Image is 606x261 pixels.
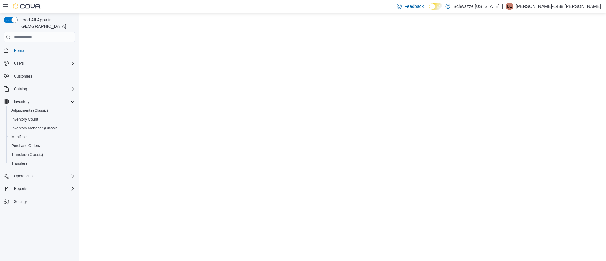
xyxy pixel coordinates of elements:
span: Home [14,48,24,53]
span: Inventory Count [11,117,38,122]
button: Inventory Manager (Classic) [6,124,78,133]
a: Adjustments (Classic) [9,107,50,114]
button: Catalog [1,85,78,93]
span: Inventory Count [9,116,75,123]
span: Operations [11,172,75,180]
button: Inventory [11,98,32,105]
span: Transfers (Classic) [9,151,75,158]
nav: Complex example [4,43,75,222]
a: Purchase Orders [9,142,43,150]
span: Manifests [9,133,75,141]
button: Home [1,46,78,55]
input: Dark Mode [429,3,442,10]
button: Catalog [11,85,29,93]
a: Home [11,47,27,55]
img: Cova [13,3,41,9]
button: Transfers (Classic) [6,150,78,159]
span: Users [11,60,75,67]
span: Reports [11,185,75,193]
span: Settings [14,199,27,204]
button: Operations [1,172,78,181]
span: Catalog [14,86,27,92]
span: Transfers (Classic) [11,152,43,157]
a: Inventory Count [9,116,41,123]
span: Purchase Orders [11,143,40,148]
span: Adjustments (Classic) [11,108,48,113]
p: Schwazze [US_STATE] [454,3,500,10]
span: Transfers [11,161,27,166]
span: Customers [14,74,32,79]
span: Adjustments (Classic) [9,107,75,114]
span: Manifests [11,134,27,139]
p: | [502,3,503,10]
span: Reports [14,186,27,191]
span: Users [14,61,24,66]
p: [PERSON_NAME]-1488 [PERSON_NAME] [516,3,601,10]
button: Reports [1,184,78,193]
span: Inventory [14,99,29,104]
button: Customers [1,72,78,81]
a: Customers [11,73,35,80]
button: Users [11,60,26,67]
button: Settings [1,197,78,206]
button: Users [1,59,78,68]
span: Purchase Orders [9,142,75,150]
span: Customers [11,72,75,80]
button: Purchase Orders [6,141,78,150]
span: Load All Apps in [GEOGRAPHIC_DATA] [18,17,75,29]
span: D1 [507,3,512,10]
button: Manifests [6,133,78,141]
span: Settings [11,198,75,205]
a: Manifests [9,133,30,141]
button: Inventory Count [6,115,78,124]
span: Inventory Manager (Classic) [11,126,59,131]
button: Transfers [6,159,78,168]
button: Reports [11,185,30,193]
a: Transfers [9,160,30,167]
span: Home [11,46,75,54]
a: Settings [11,198,30,205]
a: Inventory Manager (Classic) [9,124,61,132]
button: Inventory [1,97,78,106]
span: Inventory Manager (Classic) [9,124,75,132]
span: Inventory [11,98,75,105]
a: Transfers (Classic) [9,151,45,158]
span: Transfers [9,160,75,167]
div: Denise-1488 Zamora [506,3,513,10]
button: Operations [11,172,35,180]
span: Feedback [404,3,424,9]
span: Operations [14,174,33,179]
span: Catalog [11,85,75,93]
button: Adjustments (Classic) [6,106,78,115]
